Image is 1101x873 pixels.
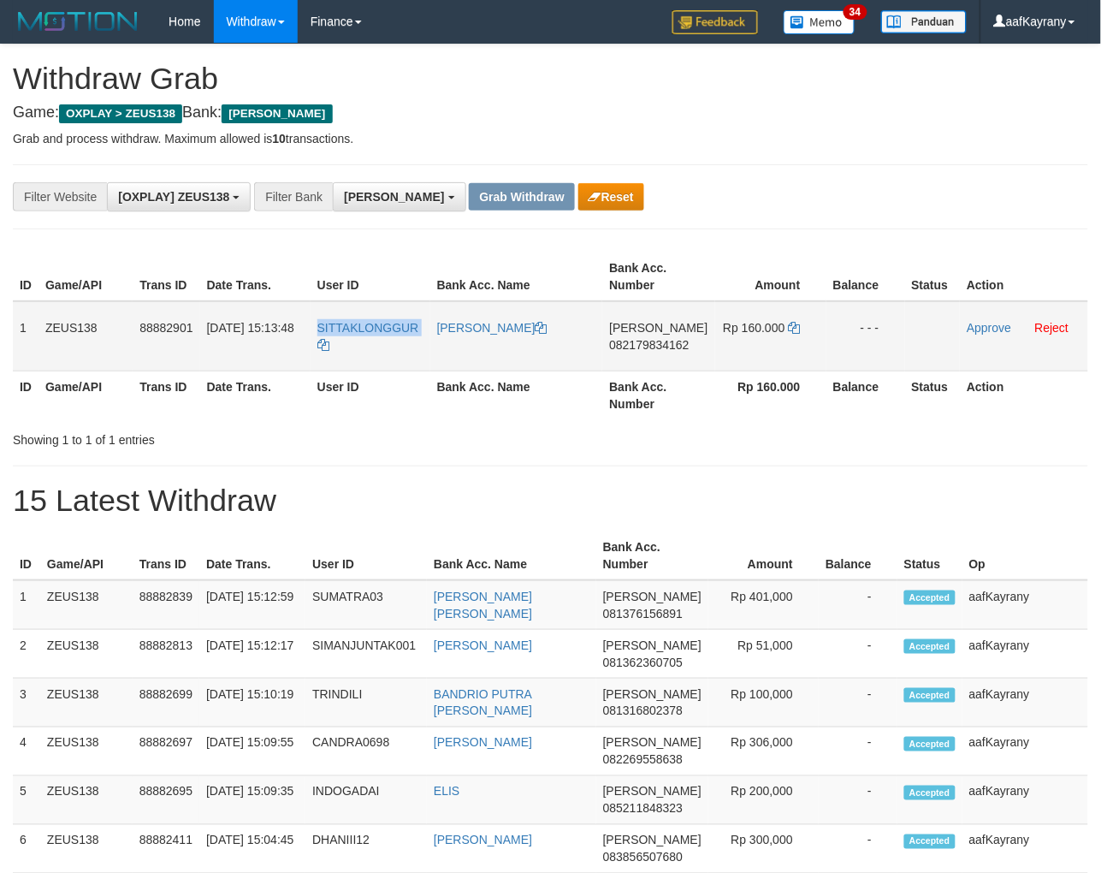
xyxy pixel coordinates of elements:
a: Reject [1035,321,1069,335]
span: [PERSON_NAME] [603,736,701,750]
th: Trans ID [133,532,199,580]
th: Game/API [40,532,133,580]
p: Grab and process withdraw. Maximum allowed is transactions. [13,130,1088,147]
td: ZEUS138 [40,679,133,727]
td: - - - [826,301,905,371]
span: [PERSON_NAME] [344,190,444,204]
td: TRINDILI [305,679,427,727]
td: - [819,727,897,776]
span: [PERSON_NAME] [603,785,701,799]
img: panduan.png [881,10,967,33]
th: Date Trans. [199,532,305,580]
td: 88882813 [133,630,199,679]
td: aafKayrany [962,630,1088,679]
th: Game/API [38,252,133,301]
a: [PERSON_NAME] [PERSON_NAME] [434,590,532,621]
th: Amount [708,532,819,580]
span: Copy 081316802378 to clipboard [603,704,683,718]
td: [DATE] 15:12:17 [199,630,305,679]
td: - [819,776,897,825]
td: 88882697 [133,727,199,776]
a: BANDRIO PUTRA [PERSON_NAME] [434,687,532,718]
td: 5 [13,776,40,825]
td: aafKayrany [962,679,1088,727]
th: Trans ID [133,371,199,419]
th: Balance [826,371,905,419]
span: [OXPLAY] ZEUS138 [118,190,229,204]
th: User ID [305,532,427,580]
span: Copy 082179834162 to clipboard [609,338,689,352]
h4: Game: Bank: [13,104,1088,122]
th: User ID [311,252,430,301]
span: Accepted [904,737,956,751]
th: Bank Acc. Number [602,371,714,419]
a: [PERSON_NAME] [434,638,532,652]
a: [PERSON_NAME] [434,736,532,750]
td: [DATE] 15:09:55 [199,727,305,776]
a: Approve [967,321,1011,335]
td: [DATE] 15:12:59 [199,580,305,630]
td: [DATE] 15:09:35 [199,776,305,825]
img: Feedback.jpg [672,10,758,34]
a: SITTAKLONGGUR [317,321,419,352]
span: [DATE] 15:13:48 [207,321,294,335]
span: 34 [844,4,867,20]
th: Action [960,371,1088,419]
td: [DATE] 15:10:19 [199,679,305,727]
img: MOTION_logo.png [13,9,143,34]
th: Rp 160.000 [715,371,826,419]
strong: 10 [272,132,286,145]
td: 88882839 [133,580,199,630]
span: Accepted [904,591,956,605]
td: 1 [13,580,40,630]
th: Bank Acc. Name [427,532,596,580]
th: Trans ID [133,252,199,301]
span: [PERSON_NAME] [609,321,707,335]
td: Rp 401,000 [708,580,819,630]
td: - [819,630,897,679]
a: [PERSON_NAME] [437,321,548,335]
td: 4 [13,727,40,776]
span: OXPLAY > ZEUS138 [59,104,182,123]
th: Status [897,532,962,580]
th: Date Trans. [200,371,311,419]
td: CANDRA0698 [305,727,427,776]
th: ID [13,371,38,419]
a: [PERSON_NAME] [434,834,532,847]
td: 3 [13,679,40,727]
th: ID [13,532,40,580]
td: Rp 200,000 [708,776,819,825]
a: Copy 160000 to clipboard [789,321,801,335]
td: 2 [13,630,40,679]
span: 88882901 [139,321,192,335]
th: Balance [819,532,897,580]
th: Action [960,252,1088,301]
span: SITTAKLONGGUR [317,321,419,335]
td: ZEUS138 [40,776,133,825]
h1: Withdraw Grab [13,62,1088,96]
a: ELIS [434,785,459,799]
th: Balance [826,252,905,301]
td: aafKayrany [962,580,1088,630]
span: [PERSON_NAME] [603,687,701,701]
button: [PERSON_NAME] [333,182,465,211]
h1: 15 Latest Withdraw [13,484,1088,518]
button: Grab Withdraw [469,183,574,211]
td: Rp 51,000 [708,630,819,679]
span: Copy 083856507680 to clipboard [603,851,683,864]
td: SIMANJUNTAK001 [305,630,427,679]
td: - [819,679,897,727]
button: Reset [578,183,644,211]
span: Copy 082269558638 to clipboard [603,753,683,767]
td: 88882699 [133,679,199,727]
th: Bank Acc. Name [430,371,603,419]
td: aafKayrany [962,776,1088,825]
th: Game/API [38,371,133,419]
td: 1 [13,301,38,371]
th: User ID [311,371,430,419]
td: ZEUS138 [40,630,133,679]
td: 88882695 [133,776,199,825]
td: Rp 306,000 [708,727,819,776]
span: [PERSON_NAME] [603,638,701,652]
span: Copy 085211848323 to clipboard [603,802,683,816]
